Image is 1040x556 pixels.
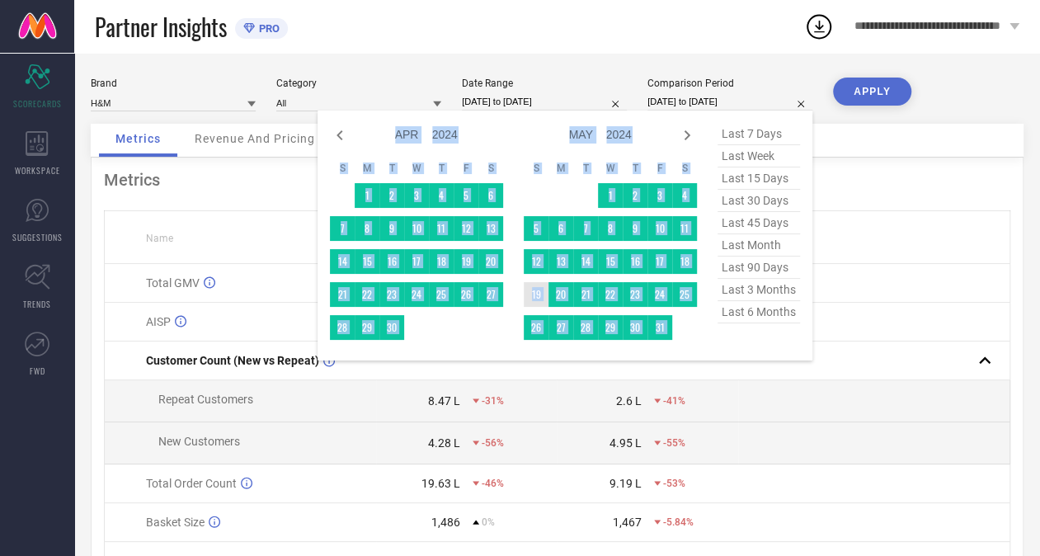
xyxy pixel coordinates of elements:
[598,282,623,307] td: Wed May 22 2024
[404,216,429,241] td: Wed Apr 10 2024
[330,216,355,241] td: Sun Apr 07 2024
[718,145,800,167] span: last week
[598,315,623,340] td: Wed May 29 2024
[647,315,672,340] td: Fri May 31 2024
[91,78,256,89] div: Brand
[548,216,573,241] td: Mon May 06 2024
[330,315,355,340] td: Sun Apr 28 2024
[478,183,503,208] td: Sat Apr 06 2024
[672,282,697,307] td: Sat May 25 2024
[718,301,800,323] span: last 6 months
[598,249,623,274] td: Wed May 15 2024
[462,93,627,111] input: Select date range
[379,183,404,208] td: Tue Apr 02 2024
[573,249,598,274] td: Tue May 14 2024
[623,162,647,175] th: Thursday
[613,516,642,529] div: 1,467
[718,234,800,257] span: last month
[573,162,598,175] th: Tuesday
[355,315,379,340] td: Mon Apr 29 2024
[355,183,379,208] td: Mon Apr 01 2024
[13,97,62,110] span: SCORECARDS
[804,12,834,41] div: Open download list
[429,249,454,274] td: Thu Apr 18 2024
[379,216,404,241] td: Tue Apr 09 2024
[524,216,548,241] td: Sun May 05 2024
[454,282,478,307] td: Fri Apr 26 2024
[330,249,355,274] td: Sun Apr 14 2024
[146,354,319,367] span: Customer Count (New vs Repeat)
[718,257,800,279] span: last 90 days
[482,478,504,489] span: -46%
[672,216,697,241] td: Sat May 11 2024
[718,190,800,212] span: last 30 days
[548,249,573,274] td: Mon May 13 2024
[478,162,503,175] th: Saturday
[330,162,355,175] th: Sunday
[623,282,647,307] td: Thu May 23 2024
[609,477,642,490] div: 9.19 L
[330,125,350,145] div: Previous month
[146,233,173,244] span: Name
[431,516,460,529] div: 1,486
[573,216,598,241] td: Tue May 07 2024
[598,183,623,208] td: Wed May 01 2024
[379,315,404,340] td: Tue Apr 30 2024
[524,315,548,340] td: Sun May 26 2024
[146,276,200,290] span: Total GMV
[623,216,647,241] td: Thu May 09 2024
[647,162,672,175] th: Friday
[647,282,672,307] td: Fri May 24 2024
[663,437,685,449] span: -55%
[623,315,647,340] td: Thu May 30 2024
[548,315,573,340] td: Mon May 27 2024
[146,477,237,490] span: Total Order Count
[30,365,45,377] span: FWD
[104,170,1010,190] div: Metrics
[524,249,548,274] td: Sun May 12 2024
[718,167,800,190] span: last 15 days
[355,162,379,175] th: Monday
[355,282,379,307] td: Mon Apr 22 2024
[404,249,429,274] td: Wed Apr 17 2024
[421,477,460,490] div: 19.63 L
[647,78,812,89] div: Comparison Period
[429,183,454,208] td: Thu Apr 04 2024
[478,282,503,307] td: Sat Apr 27 2024
[663,478,685,489] span: -53%
[548,282,573,307] td: Mon May 20 2024
[404,282,429,307] td: Wed Apr 24 2024
[672,183,697,208] td: Sat May 04 2024
[718,212,800,234] span: last 45 days
[428,436,460,450] div: 4.28 L
[609,436,642,450] div: 4.95 L
[404,183,429,208] td: Wed Apr 03 2024
[355,216,379,241] td: Mon Apr 08 2024
[482,395,504,407] span: -31%
[482,516,495,528] span: 0%
[379,282,404,307] td: Tue Apr 23 2024
[95,10,227,44] span: Partner Insights
[672,249,697,274] td: Sat May 18 2024
[195,132,315,145] span: Revenue And Pricing
[478,216,503,241] td: Sat Apr 13 2024
[623,249,647,274] td: Thu May 16 2024
[276,78,441,89] div: Category
[482,437,504,449] span: -56%
[15,164,60,177] span: WORKSPACE
[677,125,697,145] div: Next month
[12,231,63,243] span: SUGGESTIONS
[379,249,404,274] td: Tue Apr 16 2024
[647,216,672,241] td: Fri May 10 2024
[428,394,460,408] div: 8.47 L
[454,183,478,208] td: Fri Apr 05 2024
[524,282,548,307] td: Sun May 19 2024
[663,395,685,407] span: -41%
[146,516,205,529] span: Basket Size
[647,249,672,274] td: Fri May 17 2024
[672,162,697,175] th: Saturday
[158,435,240,448] span: New Customers
[146,315,171,328] span: AISP
[454,216,478,241] td: Fri Apr 12 2024
[647,93,812,111] input: Select comparison period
